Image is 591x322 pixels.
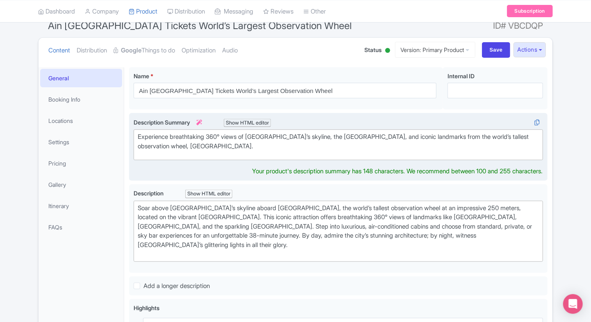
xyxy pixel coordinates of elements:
[40,175,122,194] a: Gallery
[493,18,543,34] span: ID# VBCDQP
[185,190,232,198] div: Show HTML editor
[48,38,70,63] a: Content
[222,38,238,63] a: Audio
[138,132,539,151] div: Experience breathtaking 360° views of [GEOGRAPHIC_DATA]’s skyline, the [GEOGRAPHIC_DATA], and ico...
[365,45,382,54] span: Status
[40,133,122,151] a: Settings
[252,167,543,176] div: Your product's description summary has 148 characters. We recommend between 100 and 255 characters.
[114,38,175,63] a: GoogleThings to do
[134,304,159,311] span: Highlights
[40,69,122,87] a: General
[77,38,107,63] a: Distribution
[514,42,546,57] button: Actions
[40,197,122,215] a: Itinerary
[40,154,122,172] a: Pricing
[134,73,149,79] span: Name
[121,46,141,55] strong: Google
[143,282,210,290] span: Add a longer description
[40,111,122,130] a: Locations
[563,294,583,314] div: Open Intercom Messenger
[224,119,271,127] div: Show HTML editor
[40,218,122,236] a: FAQs
[384,45,392,57] div: Active
[395,42,475,58] a: Version: Primary Product
[134,119,203,126] span: Description Summary
[138,204,539,259] div: Soar above [GEOGRAPHIC_DATA]’s skyline aboard [GEOGRAPHIC_DATA], the world’s tallest observation ...
[448,73,475,79] span: Internal ID
[507,5,553,17] a: Subscription
[482,42,511,58] input: Save
[48,20,352,32] span: Ain [GEOGRAPHIC_DATA] Tickets World’s Largest Observation Wheel
[182,38,216,63] a: Optimization
[40,90,122,109] a: Booking Info
[134,190,165,197] span: Description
